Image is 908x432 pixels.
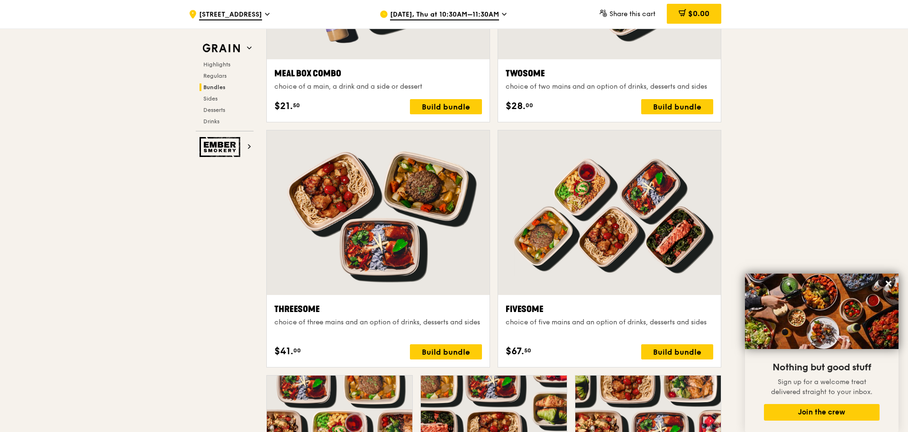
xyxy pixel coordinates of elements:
div: Fivesome [506,303,713,316]
img: Ember Smokery web logo [200,137,243,157]
span: Desserts [203,107,225,113]
div: Meal Box Combo [274,67,482,80]
span: Nothing but good stuff [772,362,871,373]
span: $0.00 [688,9,709,18]
span: Sign up for a welcome treat delivered straight to your inbox. [771,378,872,396]
span: $28. [506,99,526,113]
button: Join the crew [764,404,880,421]
span: Share this cart [609,10,655,18]
div: choice of two mains and an option of drinks, desserts and sides [506,82,713,92]
img: Grain web logo [200,40,243,57]
span: Drinks [203,118,219,125]
div: Build bundle [410,344,482,359]
span: 50 [524,347,531,354]
div: Build bundle [410,99,482,114]
span: $67. [506,344,524,358]
span: [DATE], Thu at 10:30AM–11:30AM [390,10,499,20]
div: choice of three mains and an option of drinks, desserts and sides [274,318,482,327]
span: Sides [203,95,218,102]
div: choice of five mains and an option of drinks, desserts and sides [506,318,713,327]
span: Highlights [203,61,230,68]
button: Close [881,276,896,291]
span: 00 [293,347,301,354]
span: [STREET_ADDRESS] [199,10,262,20]
span: 00 [526,101,533,109]
span: 50 [293,101,300,109]
div: Threesome [274,303,482,316]
div: choice of a main, a drink and a side or dessert [274,82,482,92]
span: Bundles [203,84,226,91]
img: DSC07876-Edit02-Large.jpeg [745,274,899,349]
span: $41. [274,344,293,358]
div: Build bundle [641,344,713,359]
span: $21. [274,99,293,113]
div: Twosome [506,67,713,80]
div: Build bundle [641,99,713,114]
span: Regulars [203,73,227,79]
